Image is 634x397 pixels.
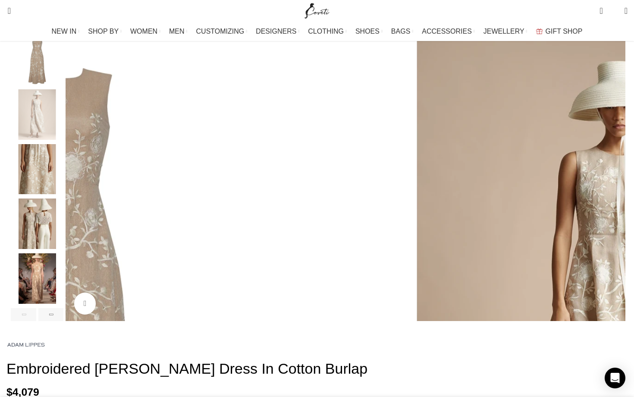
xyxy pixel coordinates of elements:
img: Embroidered Eloise Dress In Cotton Burlap - Image 6 [11,308,63,359]
img: Adam Lippes [6,334,45,356]
a: ACCESSORIES [422,23,475,40]
a: 0 [595,2,607,19]
span: DESIGNERS [256,27,296,35]
a: JEWELLERY [483,23,527,40]
a: SHOP BY [88,23,122,40]
a: NEW IN [52,23,80,40]
a: MEN [169,23,187,40]
div: 3 / 6 [11,144,63,199]
span: CLOTHING [308,27,344,35]
div: Previous slide [11,308,36,321]
a: SHOES [355,23,383,40]
span: SHOP BY [88,27,119,35]
div: 6 / 6 [11,308,63,363]
div: My Wishlist [609,2,618,19]
div: Main navigation [2,23,632,40]
img: GiftBag [536,28,543,34]
a: WOMEN [130,23,160,40]
span: MEN [169,27,185,35]
span: ACCESSORIES [422,27,472,35]
img: Adam Lippes collection [11,144,63,195]
div: 1 / 6 [11,35,63,90]
span: JEWELLERY [483,27,524,35]
div: Open Intercom Messenger [605,368,625,388]
a: Search [2,2,11,19]
span: WOMEN [130,27,157,35]
div: 5 / 6 [11,253,63,308]
span: 0 [600,4,607,11]
a: CUSTOMIZING [196,23,248,40]
span: 0 [611,9,618,15]
img: Adam Lippes dress [11,35,63,85]
div: Next slide [38,308,64,321]
span: SHOES [355,27,380,35]
a: GIFT SHOP [536,23,583,40]
img: Embroidered Eloise Dress In Cotton Burlap - Image 5 [11,253,63,304]
img: Adam Lippes dresses [11,89,63,140]
a: CLOTHING [308,23,347,40]
span: CUSTOMIZING [196,27,245,35]
a: DESIGNERS [256,23,299,40]
a: Site logo [303,6,332,14]
span: GIFT SHOP [546,27,583,35]
div: 4 / 6 [11,198,63,253]
a: BAGS [391,23,413,40]
span: NEW IN [52,27,77,35]
img: Adam Lippes Multicolour dress [11,198,63,249]
div: 2 / 6 [11,89,63,144]
h1: Embroidered [PERSON_NAME] Dress In Cotton Burlap [6,360,628,378]
span: BAGS [391,27,410,35]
